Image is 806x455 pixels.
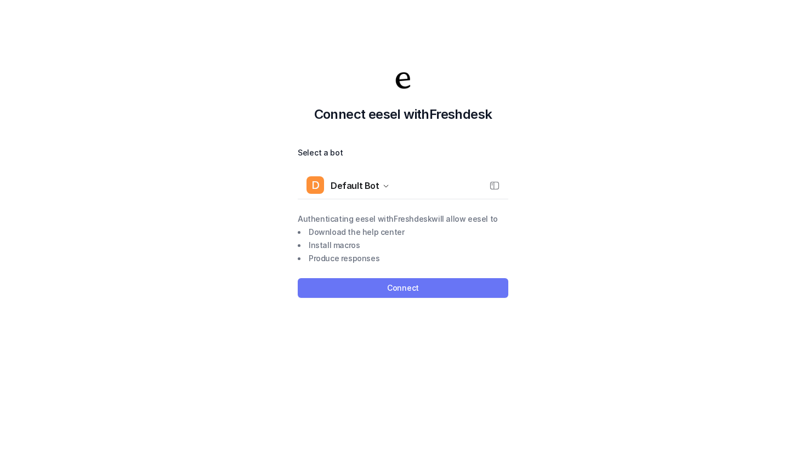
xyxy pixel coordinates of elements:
[298,212,508,226] p: Authenticating eesel with Freshdesk will allow eesel to
[331,178,379,193] span: Default Bot
[298,278,508,298] button: Connect
[298,172,508,199] button: DDefault Bot
[298,252,508,265] li: Produce responses
[298,239,508,252] li: Install macros
[306,176,324,194] span: D
[298,146,508,159] label: Select a bot
[392,70,414,91] img: Your Company
[298,226,508,239] li: Download the help center
[298,105,508,124] h2: Connect eesel with Freshdesk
